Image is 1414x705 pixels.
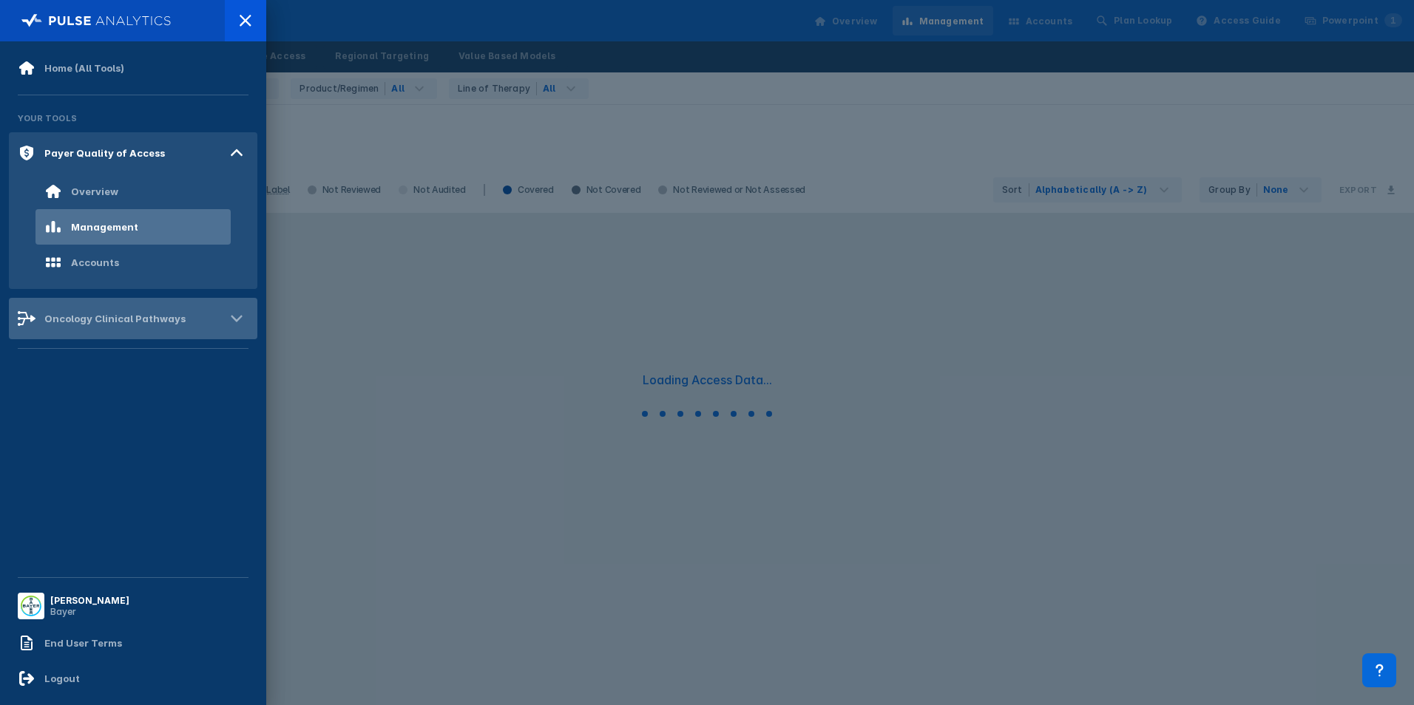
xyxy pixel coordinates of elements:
img: pulse-logo-full-white.svg [21,10,172,31]
div: Logout [44,672,80,684]
div: Bayer [50,606,129,617]
a: Accounts [9,245,257,280]
div: Management [71,221,138,233]
a: End User Terms [9,625,257,661]
div: Your Tools [9,104,257,132]
div: Overview [71,185,118,197]
div: Payer Quality of Access [44,147,165,159]
a: Overview [9,174,257,209]
div: Oncology Clinical Pathways [44,313,186,324]
div: [PERSON_NAME] [50,595,129,606]
a: Management [9,209,257,245]
a: Home (All Tools) [9,50,257,86]
div: Accounts [71,256,119,268]
div: Home (All Tools) [44,62,124,74]
div: Contact Support [1362,653,1396,687]
img: menu button [21,596,41,616]
div: End User Terms [44,637,122,649]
